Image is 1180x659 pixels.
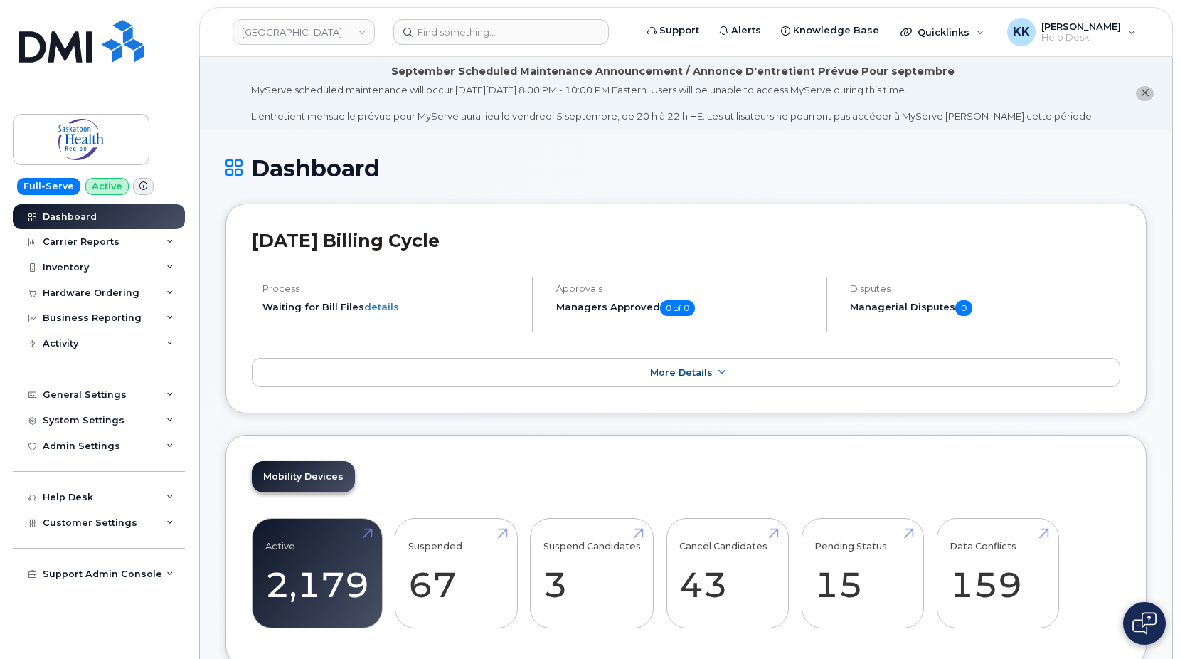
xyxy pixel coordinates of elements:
a: Mobility Devices [252,461,355,492]
li: Waiting for Bill Files [262,300,520,314]
h1: Dashboard [225,156,1147,181]
a: Cancel Candidates 43 [679,527,775,621]
span: 0 of 0 [660,300,695,316]
div: September Scheduled Maintenance Announcement / Annonce D'entretient Prévue Pour septembre [391,64,955,79]
h2: [DATE] Billing Cycle [252,230,1120,251]
a: details [364,301,399,312]
div: MyServe scheduled maintenance will occur [DATE][DATE] 8:00 PM - 10:00 PM Eastern. Users will be u... [251,83,1094,123]
span: 0 [955,300,972,316]
h5: Managerial Disputes [850,300,1120,316]
h5: Managers Approved [556,300,814,316]
h4: Disputes [850,283,1120,294]
a: Active 2,179 [265,527,369,621]
h4: Process [262,283,520,294]
span: More Details [650,367,713,378]
button: close notification [1136,86,1154,101]
a: Suspend Candidates 3 [543,527,641,621]
h4: Approvals [556,283,814,294]
a: Suspended 67 [408,527,504,621]
a: Data Conflicts 159 [950,527,1046,621]
img: Open chat [1132,612,1157,635]
a: Pending Status 15 [814,527,910,621]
